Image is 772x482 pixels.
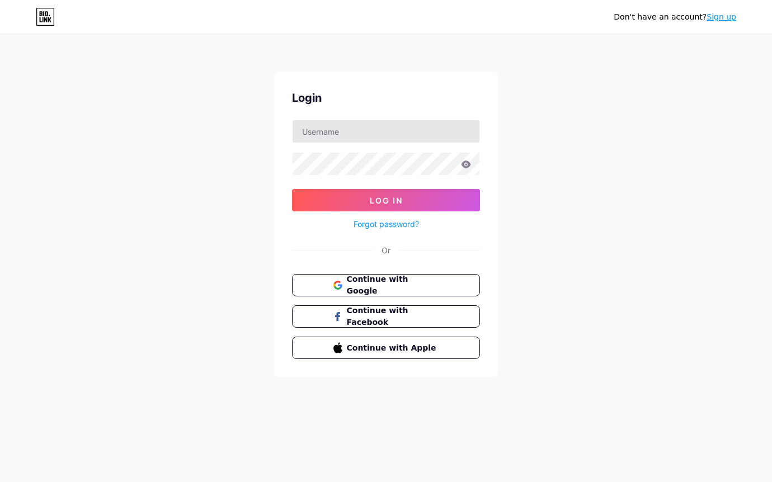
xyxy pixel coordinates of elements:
button: Log In [292,189,480,211]
div: Login [292,89,480,106]
button: Continue with Facebook [292,305,480,328]
span: Log In [370,196,403,205]
span: Continue with Apple [347,342,439,354]
input: Username [293,120,479,143]
button: Continue with Google [292,274,480,296]
div: Don't have an account? [614,11,736,23]
a: Sign up [707,12,736,21]
button: Continue with Apple [292,337,480,359]
span: Continue with Google [347,273,439,297]
span: Continue with Facebook [347,305,439,328]
a: Forgot password? [354,218,419,230]
div: Or [382,244,390,256]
